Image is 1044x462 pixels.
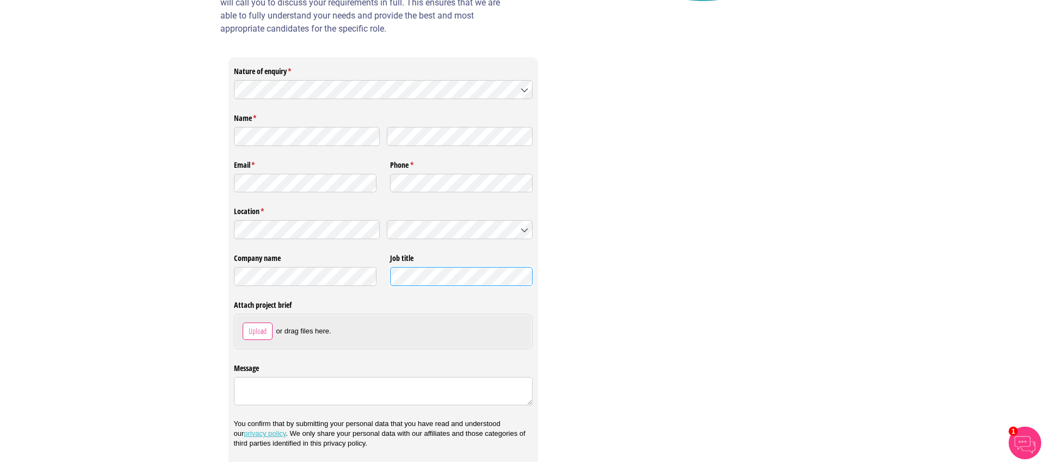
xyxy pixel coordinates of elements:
input: Last [387,127,533,146]
legend: Location [234,203,533,217]
input: First [234,127,380,146]
input: State / Province / Region [234,220,380,239]
input: Country [387,220,533,239]
label: Attach project brief [234,296,533,311]
label: Nature of enquiry [234,63,533,77]
button: Upload [243,323,273,340]
legend: Name [234,110,533,124]
span: Upload [248,325,267,337]
label: Message [234,360,533,374]
p: You confirm that by submitting your personal data that you have read and understood our . We only... [234,419,533,449]
span: or drag files here. [276,326,331,336]
label: Job title [390,250,533,264]
label: Email [234,156,376,170]
label: Phone [390,156,533,170]
label: Company name [234,250,376,264]
a: privacy policy [244,429,286,437]
img: Chatbot [1009,427,1041,459]
span: 1 [1009,427,1018,436]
